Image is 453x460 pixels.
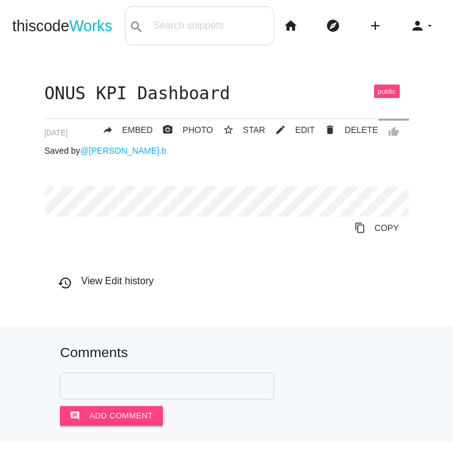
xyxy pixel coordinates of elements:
[223,119,234,141] i: star_border
[148,13,274,39] input: Search snippets
[182,125,213,135] span: PHOTO
[326,6,340,45] i: explore
[58,276,409,287] h6: View Edit history
[162,119,173,141] i: photo_camera
[45,85,409,104] h1: ONUS KPI Dashboard
[60,345,393,360] h5: Comments
[425,6,435,45] i: arrow_drop_down
[315,119,378,141] a: Delete Post
[152,119,213,141] a: photo_cameraPHOTO
[125,7,148,45] button: search
[368,6,383,45] i: add
[324,119,335,141] i: delete
[265,119,315,141] a: mode_editEDIT
[283,6,298,45] i: home
[70,406,80,426] i: comment
[12,6,113,45] a: thiscodeWorks
[102,119,113,141] i: reply
[295,125,315,135] span: EDIT
[213,119,265,141] button: star_borderSTAR
[345,217,409,239] a: Copy to Clipboard
[80,146,167,156] a: @[PERSON_NAME].b
[69,17,112,34] span: Works
[45,146,409,156] p: Saved by
[410,6,425,45] i: person
[58,276,72,290] i: history
[345,125,378,135] span: DELETE
[243,125,265,135] span: STAR
[45,129,68,137] span: [DATE]
[60,406,163,426] button: commentAdd comment
[122,125,153,135] span: EMBED
[92,119,153,141] a: replyEMBED
[275,119,286,141] i: mode_edit
[354,217,365,239] i: content_copy
[129,7,144,47] i: search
